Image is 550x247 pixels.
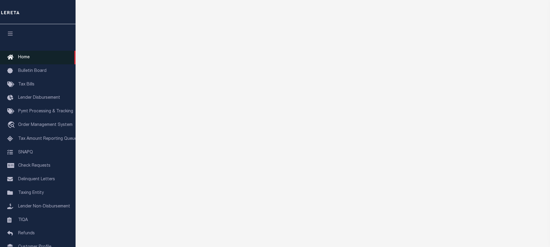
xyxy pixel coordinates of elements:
[18,204,70,209] span: Lender Non-Disbursement
[18,191,44,195] span: Taxing Entity
[18,82,34,87] span: Tax Bills
[18,137,77,141] span: Tax Amount Reporting Queue
[18,123,73,127] span: Order Management System
[18,96,60,100] span: Lender Disbursement
[18,164,50,168] span: Check Requests
[7,121,17,129] i: travel_explore
[18,218,28,222] span: TIQA
[18,177,55,181] span: Delinquent Letters
[18,150,33,154] span: SNAPQ
[18,69,47,73] span: Bulletin Board
[18,231,35,236] span: Refunds
[18,55,30,59] span: Home
[18,109,73,114] span: Pymt Processing & Tracking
